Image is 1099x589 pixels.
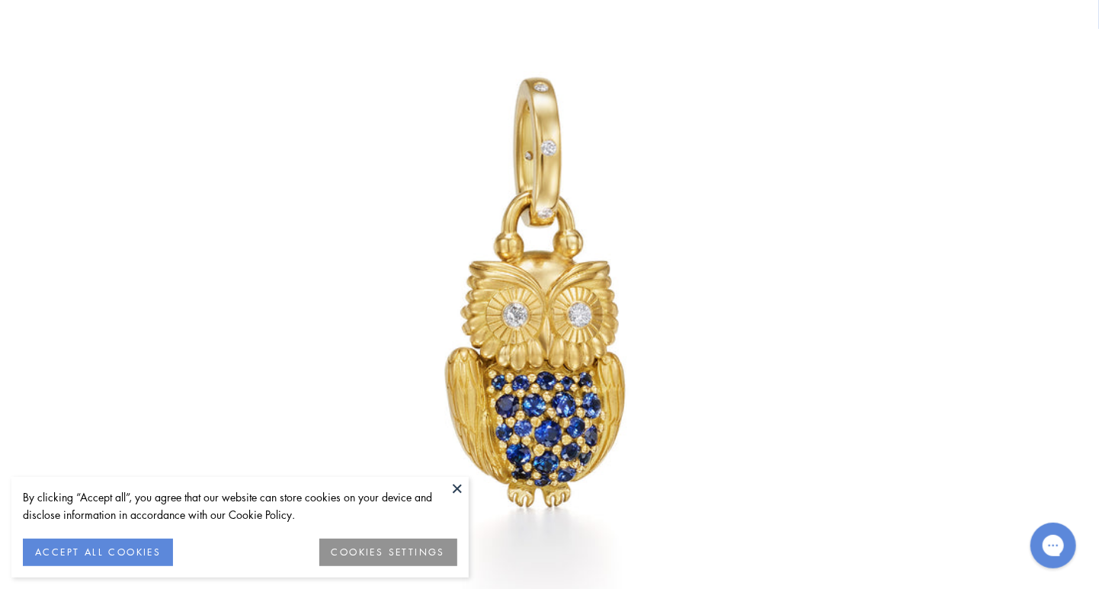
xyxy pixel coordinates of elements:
[319,539,457,566] button: COOKIES SETTINGS
[23,488,457,523] div: By clicking “Accept all”, you agree that our website can store cookies on your device and disclos...
[23,539,173,566] button: ACCEPT ALL COOKIES
[1023,517,1084,574] iframe: Gorgias live chat messenger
